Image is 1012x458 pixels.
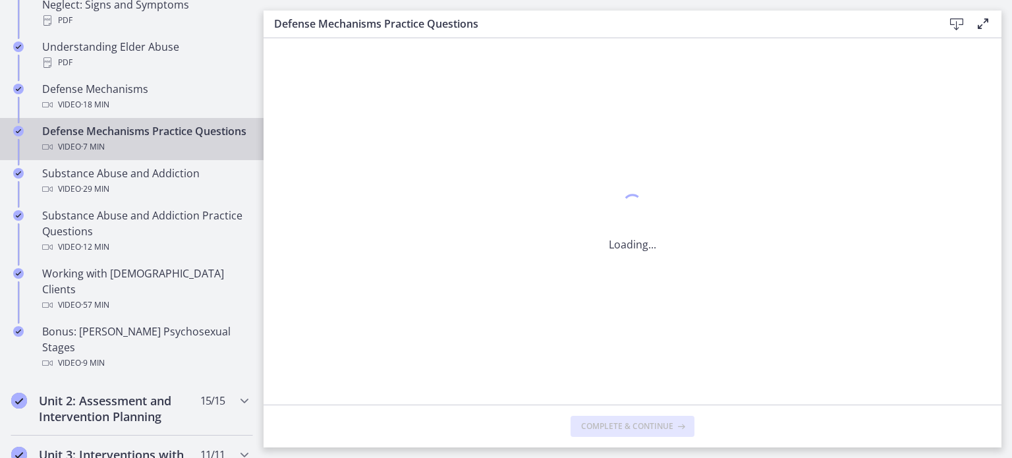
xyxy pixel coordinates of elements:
[42,355,248,371] div: Video
[81,139,105,155] span: · 7 min
[42,324,248,371] div: Bonus: [PERSON_NAME] Psychosexual Stages
[42,165,248,197] div: Substance Abuse and Addiction
[42,239,248,255] div: Video
[42,97,248,113] div: Video
[81,239,109,255] span: · 12 min
[571,416,694,437] button: Complete & continue
[13,210,24,221] i: Completed
[13,126,24,136] i: Completed
[13,326,24,337] i: Completed
[39,393,200,424] h2: Unit 2: Assessment and Intervention Planning
[81,181,109,197] span: · 29 min
[81,297,109,313] span: · 57 min
[200,393,225,409] span: 15 / 15
[42,55,248,71] div: PDF
[42,297,248,313] div: Video
[42,181,248,197] div: Video
[81,355,105,371] span: · 9 min
[42,139,248,155] div: Video
[81,97,109,113] span: · 18 min
[42,123,248,155] div: Defense Mechanisms Practice Questions
[581,421,673,432] span: Complete & continue
[42,208,248,255] div: Substance Abuse and Addiction Practice Questions
[11,393,27,409] i: Completed
[609,190,656,221] div: 1
[13,268,24,279] i: Completed
[13,168,24,179] i: Completed
[13,84,24,94] i: Completed
[42,13,248,28] div: PDF
[274,16,922,32] h3: Defense Mechanisms Practice Questions
[609,237,656,252] p: Loading...
[42,266,248,313] div: Working with [DEMOGRAPHIC_DATA] Clients
[42,39,248,71] div: Understanding Elder Abuse
[13,42,24,52] i: Completed
[42,81,248,113] div: Defense Mechanisms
